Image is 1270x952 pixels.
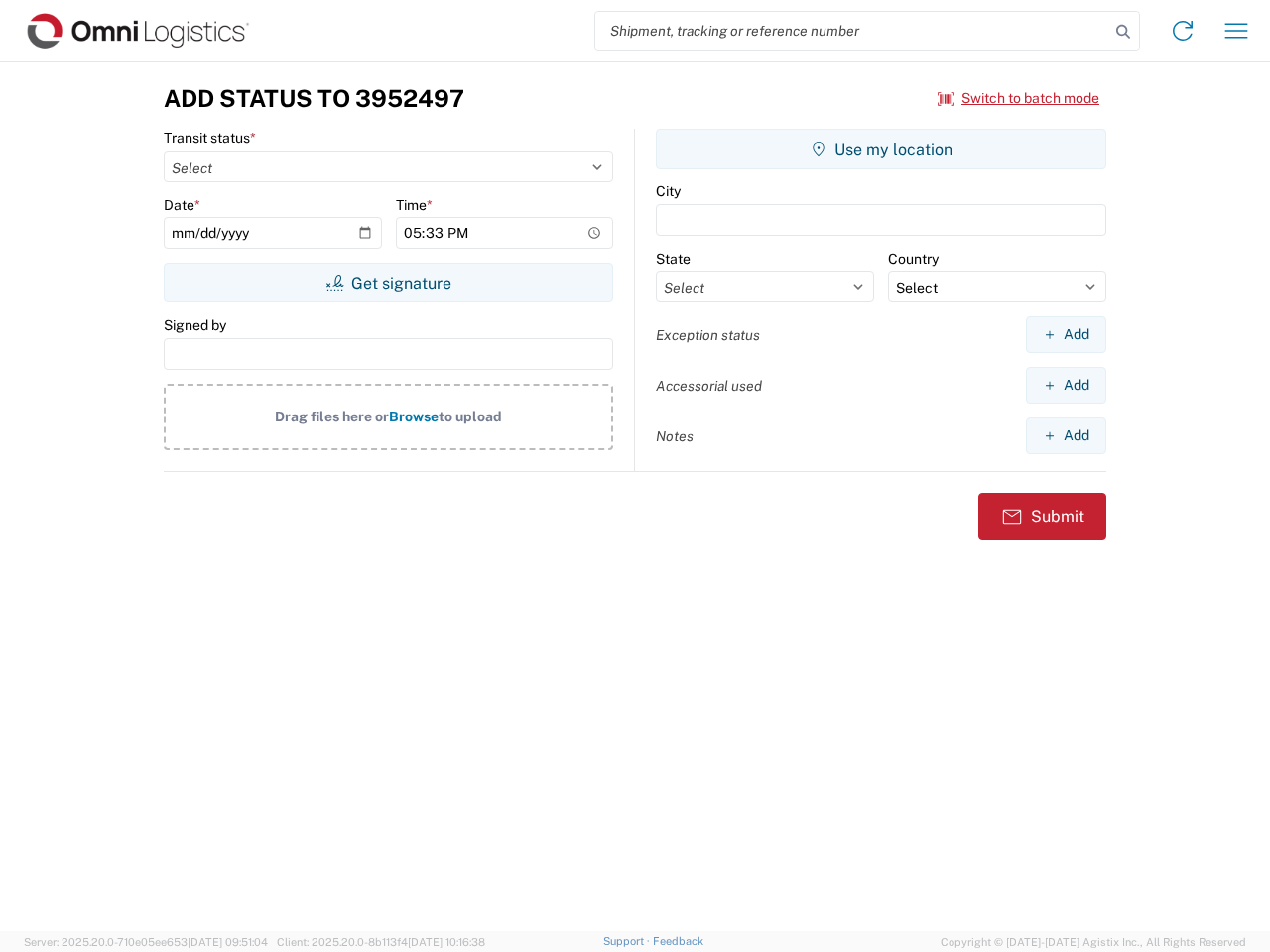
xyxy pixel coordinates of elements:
[888,250,939,268] label: Country
[656,250,691,268] label: State
[164,84,464,113] h3: Add Status to 3952497
[164,263,613,302] button: Get signature
[1026,316,1106,353] button: Add
[978,493,1106,540] button: Submit
[938,82,1099,115] button: Switch to batch mode
[408,936,485,948] span: [DATE] 10:16:38
[275,409,389,424] span: Drag files here or
[439,409,502,424] span: to upload
[164,129,256,147] label: Transit status
[656,377,762,395] label: Accessorial used
[24,936,268,948] span: Server: 2025.20.0-710e05ee653
[396,196,433,214] label: Time
[653,935,703,947] a: Feedback
[164,196,200,214] label: Date
[188,936,268,948] span: [DATE] 09:51:04
[277,936,485,948] span: Client: 2025.20.0-8b113f4
[164,316,226,334] label: Signed by
[656,129,1106,169] button: Use my location
[595,12,1109,50] input: Shipment, tracking or reference number
[656,182,681,200] label: City
[389,409,439,424] span: Browse
[603,935,653,947] a: Support
[941,933,1246,951] span: Copyright © [DATE]-[DATE] Agistix Inc., All Rights Reserved
[1026,417,1106,454] button: Add
[656,427,694,445] label: Notes
[656,326,760,344] label: Exception status
[1026,367,1106,404] button: Add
